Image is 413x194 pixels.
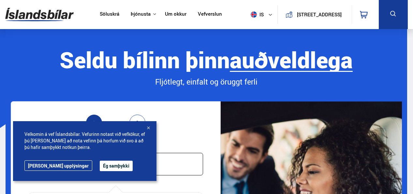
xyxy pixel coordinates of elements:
[248,11,264,18] span: is
[230,44,353,75] b: auðveldlega
[295,12,343,17] button: [STREET_ADDRESS]
[93,120,96,125] span: 1
[136,120,139,125] span: 2
[5,4,74,25] img: G0Ugv5HjCgRt.svg
[281,5,348,24] a: [STREET_ADDRESS]
[24,131,145,151] span: Velkomin á vef Íslandsbílar. Vefurinn notast við vefkökur, ef þú [PERSON_NAME] að nota vefinn þá ...
[100,161,133,171] button: Ég samþykki
[248,5,277,24] button: is
[131,11,151,17] button: Þjónusta
[24,160,92,171] a: [PERSON_NAME] upplýsingar
[100,11,119,18] a: Söluskrá
[198,11,222,18] a: Vefverslun
[165,11,186,18] a: Um okkur
[11,76,402,88] div: Fljótlegt, einfalt og öruggt ferli
[11,47,402,72] div: Seldu bílinn þinn
[251,11,257,18] img: svg+xml;base64,PHN2ZyB4bWxucz0iaHR0cDovL3d3dy53My5vcmcvMjAwMC9zdmciIHdpZHRoPSI1MTIiIGhlaWdodD0iNT...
